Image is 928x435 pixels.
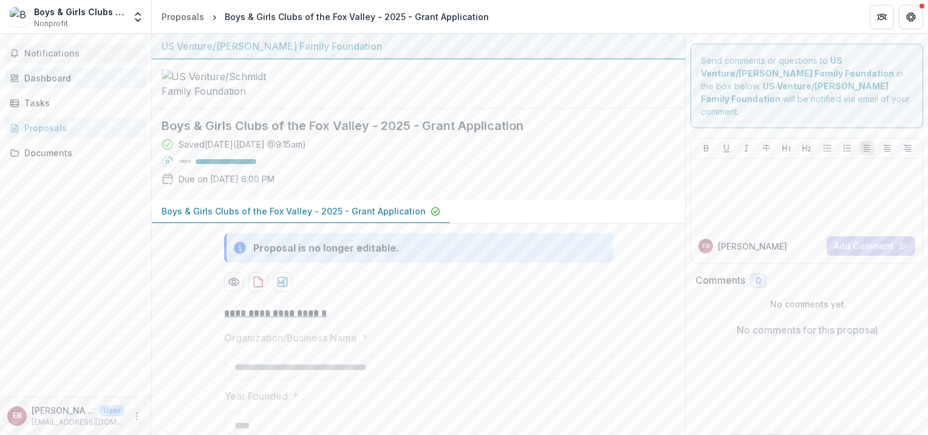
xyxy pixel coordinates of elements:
[5,44,146,63] button: Notifications
[759,141,774,156] button: Strike
[224,331,357,345] p: Organization/Business Name
[10,7,29,27] img: Boys & Girls Clubs of the Fox Valley
[840,141,855,156] button: Ordered List
[225,10,489,23] div: Boys & Girls Clubs of the Fox Valley - 2025 - Grant Application
[702,243,709,249] div: Emily Bowles
[224,272,244,292] button: Preview c5392c60-2b92-4b3b-b648-cd43945f8804-0.pdf
[129,409,144,423] button: More
[718,240,787,253] p: [PERSON_NAME]
[24,97,137,109] div: Tasks
[162,205,426,217] p: Boys & Girls Clubs of the Fox Valley - 2025 - Grant Application
[273,272,292,292] button: download-proposal
[799,141,814,156] button: Heading 2
[32,404,95,417] p: [PERSON_NAME]
[880,141,895,156] button: Align Center
[32,417,125,428] p: [EMAIL_ADDRESS][DOMAIN_NAME]
[5,143,146,163] a: Documents
[34,5,125,18] div: Boys & Girls Clubs of the [GEOGRAPHIC_DATA]
[870,5,894,29] button: Partners
[5,93,146,113] a: Tasks
[737,323,878,337] p: No comments for this proposal
[860,141,875,156] button: Align Left
[827,236,915,256] button: Add Comment
[24,122,137,134] div: Proposals
[24,146,137,159] div: Documents
[900,141,915,156] button: Align Right
[739,141,754,156] button: Italicize
[695,298,918,310] p: No comments yet
[100,405,125,416] p: User
[820,141,834,156] button: Bullet List
[248,272,268,292] button: download-proposal
[157,8,209,26] a: Proposals
[13,412,22,420] div: Emily Bowles
[719,141,734,156] button: Underline
[779,141,794,156] button: Heading 1
[24,49,142,59] span: Notifications
[162,10,204,23] div: Proposals
[899,5,923,29] button: Get Help
[253,241,399,255] div: Proposal is no longer editable.
[162,39,675,53] div: US Venture/[PERSON_NAME] Family Foundation
[162,118,656,133] h2: Boys & Girls Clubs of the Fox Valley - 2025 - Grant Application
[5,68,146,88] a: Dashboard
[691,44,923,128] div: Send comments or questions to in the box below. will be notified via email of your comment.
[129,5,146,29] button: Open entity switcher
[701,81,889,104] strong: US Venture/[PERSON_NAME] Family Foundation
[34,18,68,29] span: Nonprofit
[699,141,714,156] button: Bold
[24,72,137,84] div: Dashboard
[756,276,761,286] span: 0
[224,389,288,403] p: Year Founded
[5,118,146,138] a: Proposals
[157,8,494,26] nav: breadcrumb
[695,275,745,286] h2: Comments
